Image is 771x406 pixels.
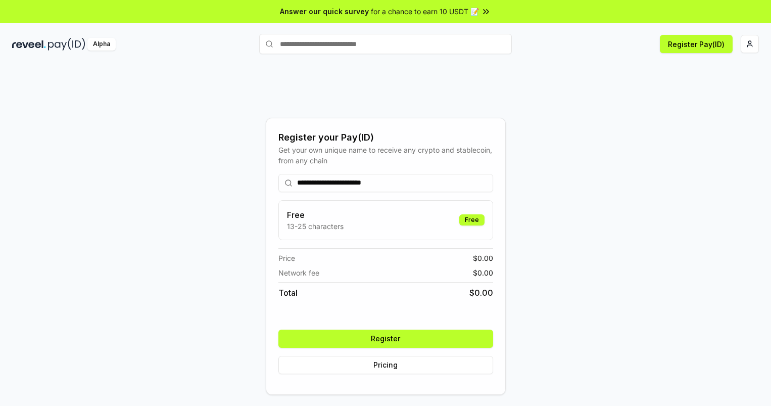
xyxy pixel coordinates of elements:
[287,221,344,232] p: 13-25 characters
[278,145,493,166] div: Get your own unique name to receive any crypto and stablecoin, from any chain
[287,209,344,221] h3: Free
[12,38,46,51] img: reveel_dark
[87,38,116,51] div: Alpha
[473,267,493,278] span: $ 0.00
[280,6,369,17] span: Answer our quick survey
[278,287,298,299] span: Total
[473,253,493,263] span: $ 0.00
[371,6,479,17] span: for a chance to earn 10 USDT 📝
[278,267,319,278] span: Network fee
[660,35,733,53] button: Register Pay(ID)
[278,356,493,374] button: Pricing
[278,253,295,263] span: Price
[469,287,493,299] span: $ 0.00
[459,214,485,225] div: Free
[278,130,493,145] div: Register your Pay(ID)
[48,38,85,51] img: pay_id
[278,330,493,348] button: Register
